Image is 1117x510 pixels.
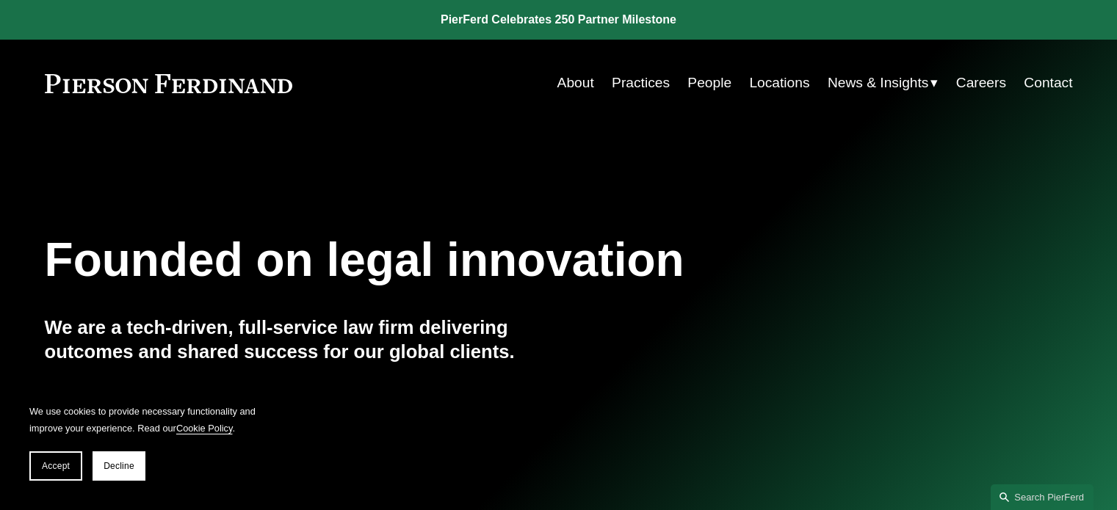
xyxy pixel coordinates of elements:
button: Decline [93,451,145,481]
a: People [687,69,731,97]
a: Practices [612,69,670,97]
a: Careers [956,69,1006,97]
a: Search this site [991,484,1093,510]
section: Cookie banner [15,388,279,495]
h1: Founded on legal innovation [45,233,902,287]
span: Decline [104,461,134,471]
p: We use cookies to provide necessary functionality and improve your experience. Read our . [29,403,264,437]
a: About [557,69,594,97]
h4: We are a tech-driven, full-service law firm delivering outcomes and shared success for our global... [45,316,559,363]
a: folder dropdown [828,69,939,97]
span: News & Insights [828,70,929,96]
a: Locations [749,69,809,97]
button: Accept [29,451,82,481]
a: Contact [1024,69,1072,97]
span: Accept [42,461,70,471]
a: Cookie Policy [176,423,233,434]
